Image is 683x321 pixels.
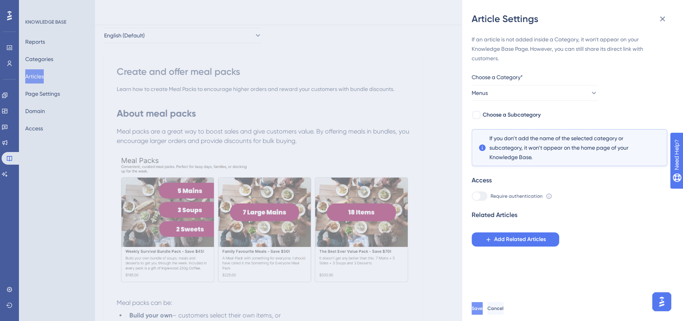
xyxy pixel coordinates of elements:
[472,232,559,247] button: Add Related Articles
[487,302,504,315] button: Cancel
[483,110,541,120] span: Choose a Subcategory
[487,305,504,312] span: Cancel
[650,290,674,314] iframe: To enrich screen reader interactions, please activate Accessibility in Grammarly extension settings
[472,305,483,312] span: Save
[472,35,667,63] div: If an article is not added inside a Category, it won't appear on your Knowledge Base Page. Howeve...
[494,235,546,244] span: Add Related Articles
[472,176,492,185] div: Access
[472,210,517,220] div: Related Articles
[472,72,523,82] span: Choose a Category*
[472,88,488,98] span: Menus
[472,302,483,315] button: Save
[491,193,543,199] span: Require authentication
[472,85,598,101] button: Menus
[472,13,674,25] div: Article Settings
[19,2,49,11] span: Need Help?
[489,134,649,162] span: If you don’t add the name of the selected category or subcategory, it won’t appear on the home pa...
